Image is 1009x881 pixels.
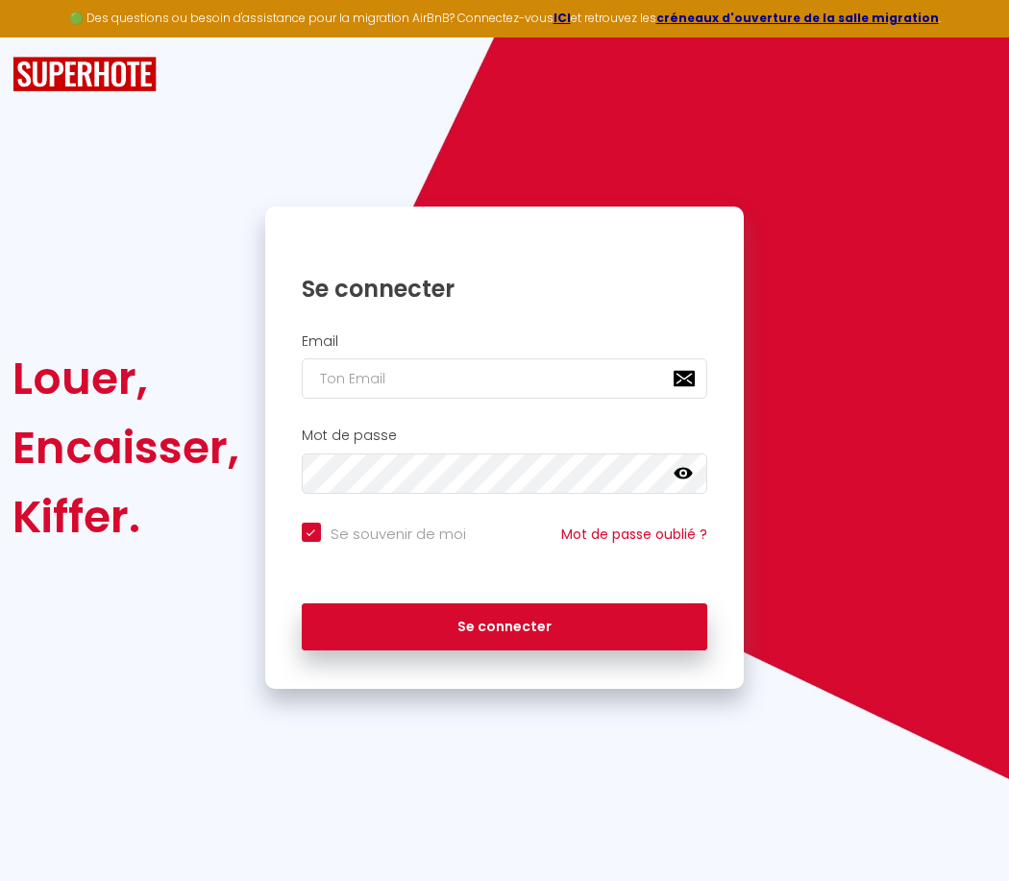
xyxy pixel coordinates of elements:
button: Se connecter [302,603,708,651]
div: Kiffer. [12,482,239,551]
a: Mot de passe oublié ? [561,525,707,544]
a: ICI [554,10,571,26]
img: SuperHote logo [12,57,157,92]
div: Encaisser, [12,413,239,482]
div: Louer, [12,344,239,413]
input: Ton Email [302,358,708,399]
h2: Email [302,333,708,350]
h1: Se connecter [302,274,708,304]
a: créneaux d'ouverture de la salle migration [656,10,939,26]
h2: Mot de passe [302,428,708,444]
